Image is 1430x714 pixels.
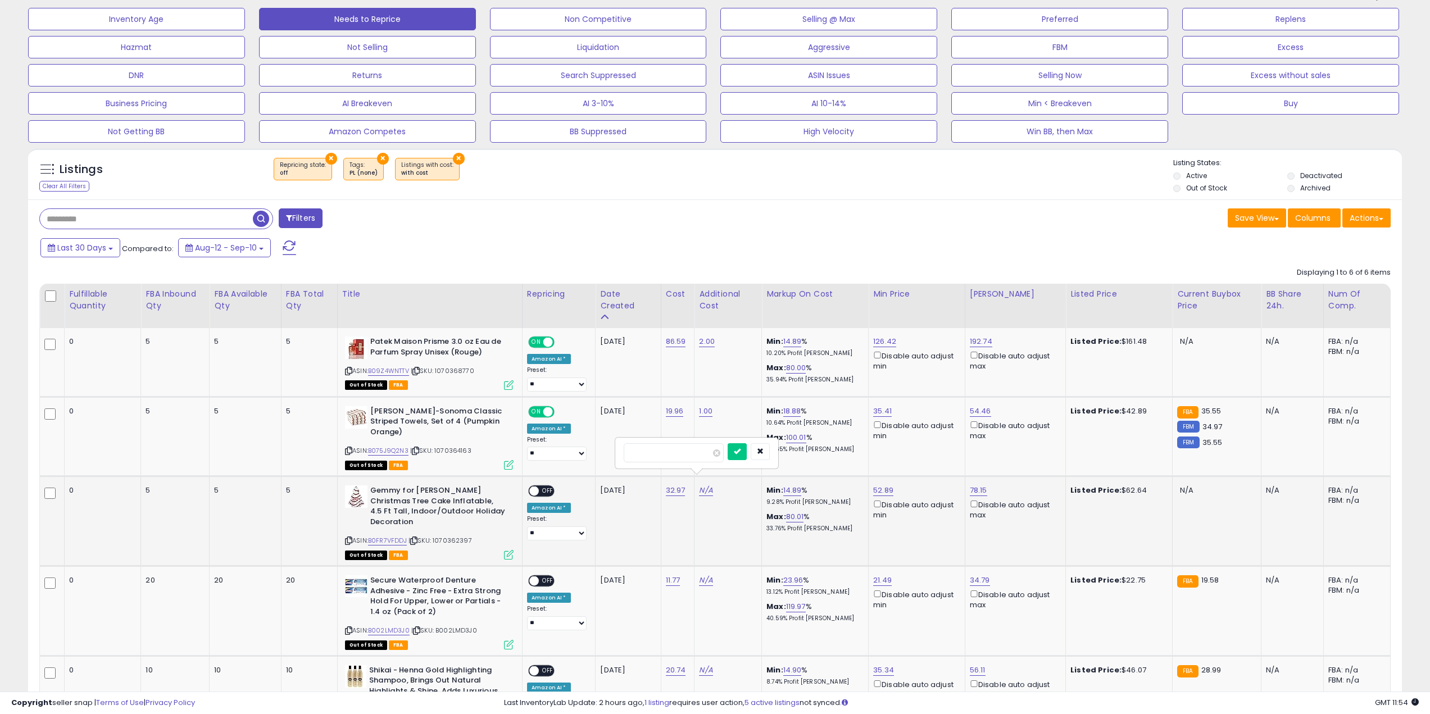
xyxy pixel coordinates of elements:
[539,666,557,675] span: OFF
[539,576,557,586] span: OFF
[553,338,571,347] span: OFF
[529,338,543,347] span: ON
[786,511,804,522] a: 80.01
[259,8,476,30] button: Needs to Reprice
[951,8,1168,30] button: Preferred
[490,64,707,87] button: Search Suppressed
[786,362,806,374] a: 80.00
[368,366,409,376] a: B09Z4WNTTV
[453,153,465,165] button: ×
[766,445,860,453] p: 36.65% Profit [PERSON_NAME]
[783,336,802,347] a: 14.89
[766,665,783,675] b: Min:
[1328,665,1382,675] div: FBA: n/a
[970,406,991,417] a: 54.46
[279,208,323,228] button: Filters
[1266,485,1315,495] div: N/A
[762,284,869,328] th: The percentage added to the cost of goods (COGS) that forms the calculator for Min & Max prices.
[766,575,860,596] div: %
[699,336,715,347] a: 2.00
[1328,495,1382,506] div: FBM: n/a
[720,92,937,115] button: AI 10-14%
[1182,92,1399,115] button: Buy
[783,665,802,676] a: 14.90
[1328,485,1382,495] div: FBA: n/a
[1266,575,1315,585] div: N/A
[527,515,587,540] div: Preset:
[280,161,326,178] span: Repricing state :
[873,336,896,347] a: 126.42
[214,336,273,347] div: 5
[259,36,476,58] button: Not Selling
[600,336,645,347] div: [DATE]
[1177,575,1198,588] small: FBA
[1328,406,1382,416] div: FBA: n/a
[766,511,786,522] b: Max:
[286,665,329,675] div: 10
[873,665,894,676] a: 35.34
[744,697,800,708] a: 5 active listings
[970,288,1061,300] div: [PERSON_NAME]
[873,419,956,441] div: Disable auto adjust min
[1328,347,1382,357] div: FBM: n/a
[766,406,860,427] div: %
[786,601,806,612] a: 119.97
[408,536,472,545] span: | SKU: 1070362397
[783,575,803,586] a: 23.96
[720,64,937,87] button: ASIN Issues
[146,485,201,495] div: 5
[280,169,326,177] div: off
[527,503,571,513] div: Amazon AI *
[666,288,690,300] div: Cost
[699,288,757,312] div: Additional Cost
[766,432,786,443] b: Max:
[970,336,992,347] a: 192.74
[1070,665,1164,675] div: $46.07
[96,697,144,708] a: Terms of Use
[370,575,507,620] b: Secure Waterproof Denture Adhesive - Zinc Free - Extra Strong Hold For Upper, Lower or Partials -...
[1201,406,1222,416] span: 35.55
[178,238,271,257] button: Aug-12 - Sep-10
[11,698,195,708] div: seller snap | |
[69,665,132,675] div: 0
[970,588,1057,610] div: Disable auto adjust max
[766,615,860,622] p: 40.59% Profit [PERSON_NAME]
[146,697,195,708] a: Privacy Policy
[783,406,801,417] a: 18.88
[1070,485,1122,495] b: Listed Price:
[490,8,707,30] button: Non Competitive
[766,419,860,427] p: 10.64% Profit [PERSON_NAME]
[28,92,245,115] button: Business Pricing
[146,406,201,416] div: 5
[873,575,892,586] a: 21.49
[1182,36,1399,58] button: Excess
[766,601,786,612] b: Max:
[146,575,201,585] div: 20
[527,288,591,300] div: Repricing
[11,697,52,708] strong: Copyright
[195,242,257,253] span: Aug-12 - Sep-10
[1180,485,1193,495] span: N/A
[1300,183,1331,193] label: Archived
[1328,585,1382,595] div: FBM: n/a
[766,588,860,596] p: 13.12% Profit [PERSON_NAME]
[699,406,712,417] a: 1.00
[411,366,474,375] span: | SKU: 1070368770
[1070,288,1168,300] div: Listed Price
[1297,267,1391,278] div: Displaying 1 to 6 of 6 items
[286,485,329,495] div: 5
[951,64,1168,87] button: Selling Now
[368,626,410,635] a: B002LMD3J0
[214,406,273,416] div: 5
[401,161,453,178] span: Listings with cost :
[40,238,120,257] button: Last 30 Days
[527,436,587,461] div: Preset:
[60,162,103,178] h5: Listings
[970,678,1057,700] div: Disable auto adjust max
[345,461,387,470] span: All listings that are currently out of stock and unavailable for purchase on Amazon
[1186,171,1207,180] label: Active
[720,120,937,143] button: High Velocity
[57,242,106,253] span: Last 30 Days
[214,485,273,495] div: 5
[1177,665,1198,677] small: FBA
